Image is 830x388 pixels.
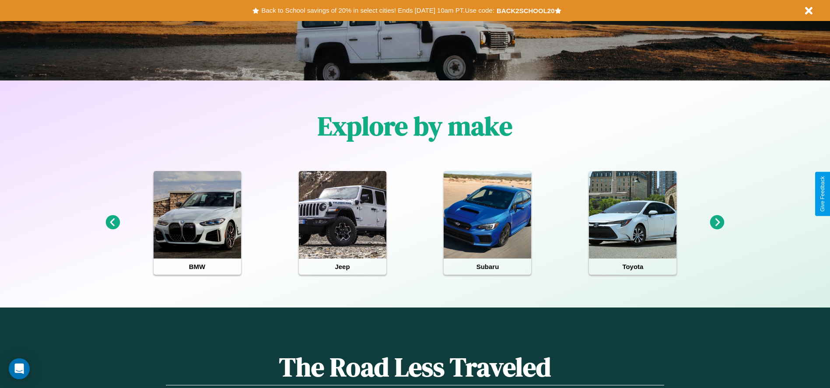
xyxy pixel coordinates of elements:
[819,176,826,212] div: Give Feedback
[166,349,664,385] h1: The Road Less Traveled
[497,7,555,14] b: BACK2SCHOOL20
[318,108,512,144] h1: Explore by make
[259,4,496,17] button: Back to School savings of 20% in select cities! Ends [DATE] 10am PT.Use code:
[444,259,531,275] h4: Subaru
[154,259,241,275] h4: BMW
[589,259,676,275] h4: Toyota
[9,358,30,379] div: Open Intercom Messenger
[299,259,386,275] h4: Jeep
